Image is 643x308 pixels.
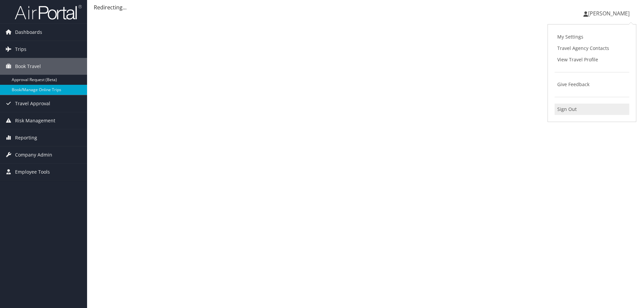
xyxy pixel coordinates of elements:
[15,112,55,129] span: Risk Management
[15,164,50,180] span: Employee Tools
[555,31,629,43] a: My Settings
[15,129,37,146] span: Reporting
[94,3,636,11] div: Redirecting...
[15,4,82,20] img: airportal-logo.png
[15,146,52,163] span: Company Admin
[555,43,629,54] a: Travel Agency Contacts
[15,24,42,41] span: Dashboards
[15,58,41,75] span: Book Travel
[555,104,629,115] a: Sign Out
[555,54,629,65] a: View Travel Profile
[555,79,629,90] a: Give Feedback
[588,10,630,17] span: [PERSON_NAME]
[15,41,26,58] span: Trips
[583,3,636,23] a: [PERSON_NAME]
[15,95,50,112] span: Travel Approval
